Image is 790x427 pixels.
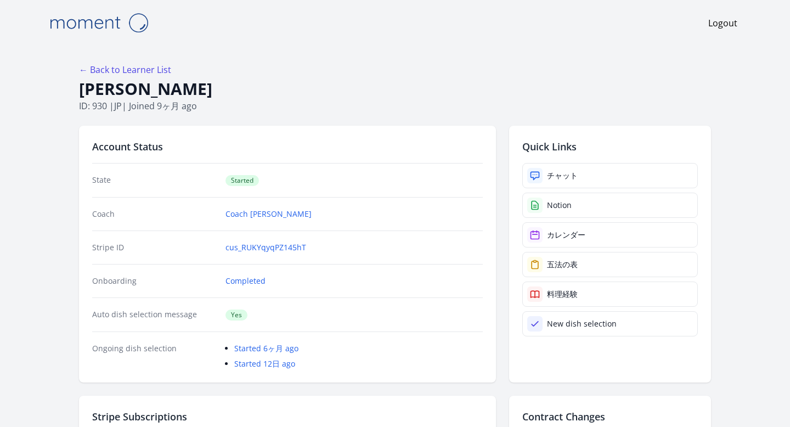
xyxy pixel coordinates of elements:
[92,343,217,369] dt: Ongoing dish selection
[547,289,578,300] div: 料理経験
[92,139,483,154] h2: Account Status
[547,170,578,181] div: チャット
[92,409,483,424] h2: Stripe Subscriptions
[92,175,217,186] dt: State
[522,163,698,188] a: チャット
[92,242,217,253] dt: Stripe ID
[92,309,217,321] dt: Auto dish selection message
[225,242,306,253] a: cus_RUKYqyqPZ145hT
[522,409,698,424] h2: Contract Changes
[225,276,266,286] a: Completed
[522,139,698,154] h2: Quick Links
[708,16,737,30] a: Logout
[547,318,617,329] div: New dish selection
[522,222,698,248] a: カレンダー
[225,209,312,220] a: Coach [PERSON_NAME]
[522,311,698,336] a: New dish selection
[522,282,698,307] a: 料理経験
[547,200,572,211] div: Notion
[234,358,295,369] a: Started 12日 ago
[92,209,217,220] dt: Coach
[92,276,217,286] dt: Onboarding
[234,343,298,353] a: Started 6ヶ月 ago
[225,310,247,321] span: Yes
[225,175,259,186] span: Started
[79,78,711,99] h1: [PERSON_NAME]
[522,252,698,277] a: 五法の表
[522,193,698,218] a: Notion
[547,259,578,270] div: 五法の表
[114,100,122,112] span: jp
[79,64,171,76] a: ← Back to Learner List
[44,9,154,37] img: Moment
[79,99,711,113] p: ID: 930 | | Joined 9ヶ月 ago
[547,229,585,240] div: カレンダー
